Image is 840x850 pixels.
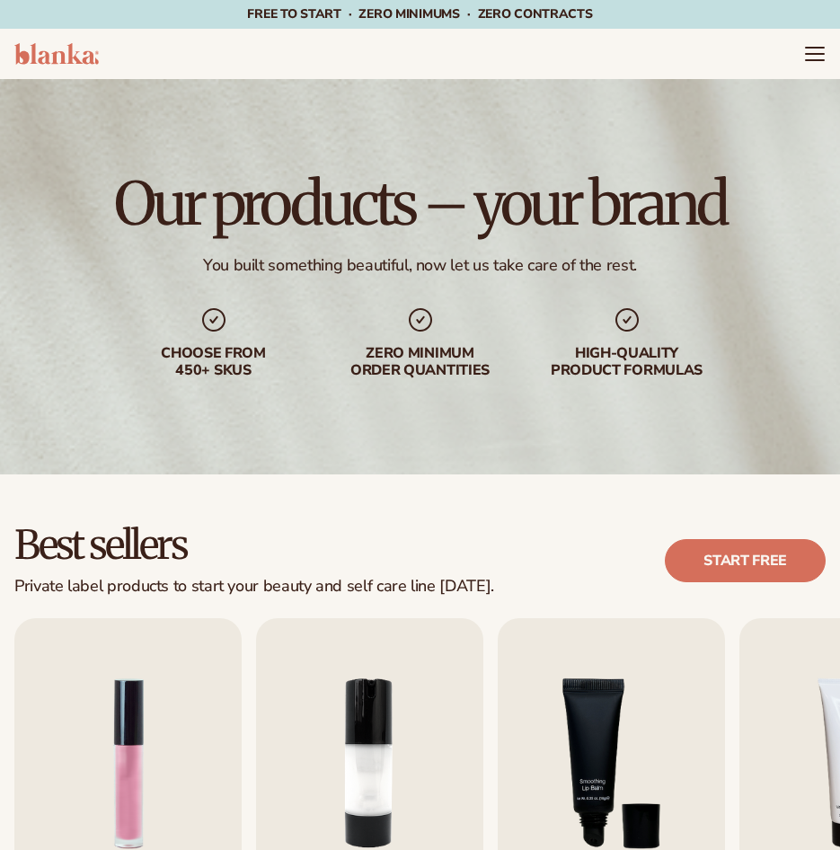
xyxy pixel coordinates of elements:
h1: Our products – your brand [114,174,726,234]
a: Start free [665,539,826,582]
h2: Best sellers [14,525,494,566]
div: Private label products to start your beauty and self care line [DATE]. [14,577,494,597]
div: Choose from 450+ Skus [124,345,304,379]
div: You built something beautiful, now let us take care of the rest. [203,255,637,276]
summary: Menu [804,43,826,65]
div: Zero minimum order quantities [331,345,510,379]
span: Free to start · ZERO minimums · ZERO contracts [247,5,592,22]
div: High-quality product formulas [537,345,717,379]
img: logo [14,43,99,65]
